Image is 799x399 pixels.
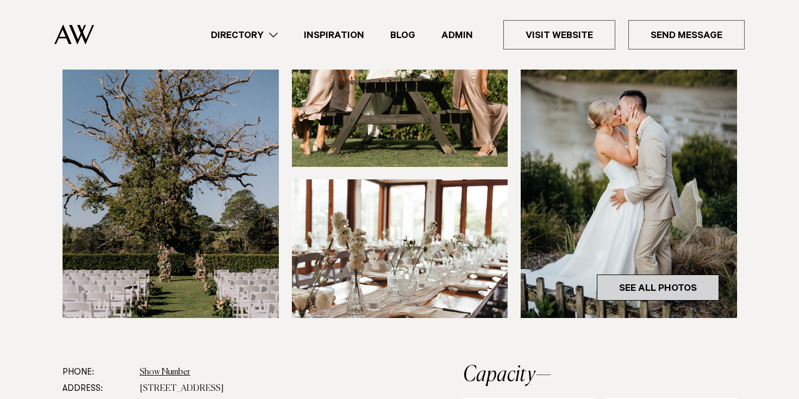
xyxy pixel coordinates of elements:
a: Visit Website [503,20,615,49]
a: Admin [428,28,486,42]
a: Directory [198,28,291,42]
dt: Phone: [63,364,131,381]
a: Show Number [140,368,190,377]
img: Auckland Weddings Logo [54,24,94,45]
h2: Capacity [463,364,736,386]
img: reception set up at riverhead [292,179,508,318]
a: See All Photos [597,275,719,301]
dt: Address: [63,381,131,397]
a: Send Message [628,20,745,49]
dd: [STREET_ADDRESS] [140,381,393,397]
a: Blog [377,28,428,42]
a: Inspiration [291,28,377,42]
